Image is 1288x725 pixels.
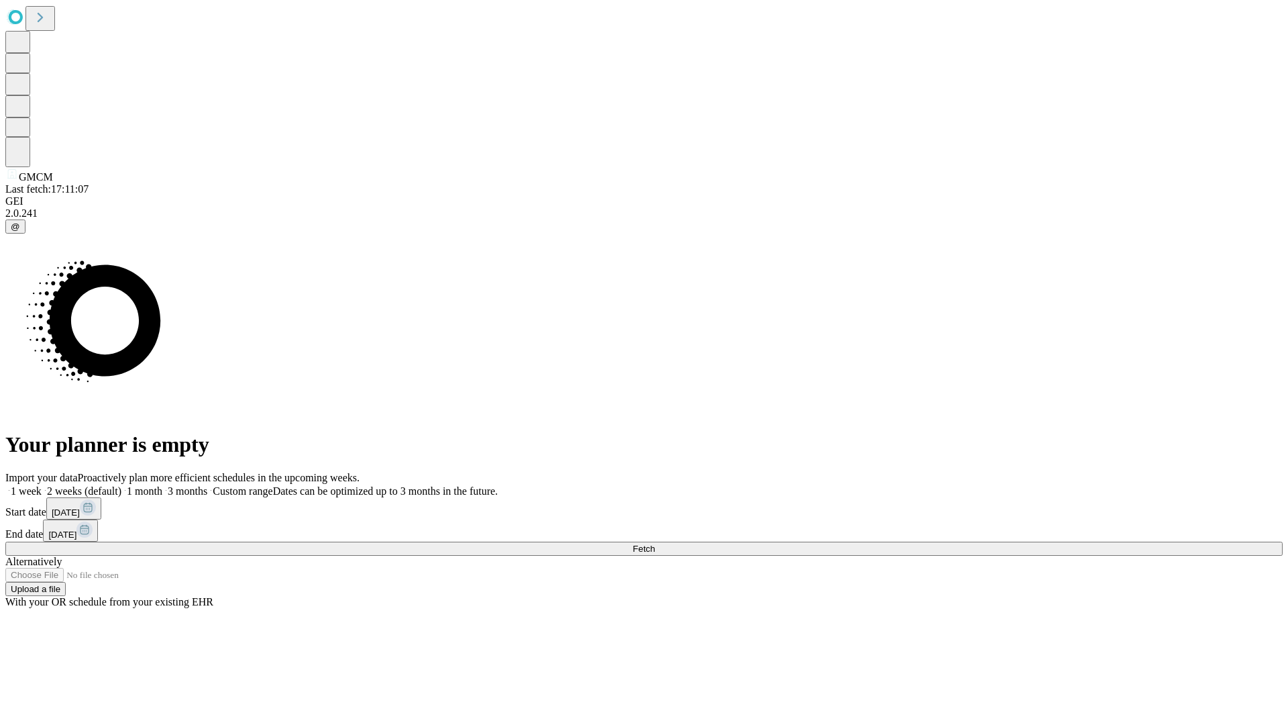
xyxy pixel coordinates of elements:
[213,485,272,497] span: Custom range
[5,220,25,234] button: @
[48,530,76,540] span: [DATE]
[273,485,498,497] span: Dates can be optimized up to 3 months in the future.
[11,485,42,497] span: 1 week
[5,596,213,608] span: With your OR schedule from your existing EHR
[5,520,1283,542] div: End date
[168,485,207,497] span: 3 months
[78,472,360,483] span: Proactively plan more efficient schedules in the upcoming weeks.
[5,472,78,483] span: Import your data
[633,544,655,554] span: Fetch
[5,432,1283,457] h1: Your planner is empty
[19,171,53,183] span: GMCM
[52,507,80,518] span: [DATE]
[46,497,101,520] button: [DATE]
[43,520,98,542] button: [DATE]
[11,222,20,232] span: @
[5,582,66,596] button: Upload a file
[5,497,1283,520] div: Start date
[5,195,1283,207] div: GEI
[47,485,121,497] span: 2 weeks (default)
[127,485,162,497] span: 1 month
[5,542,1283,556] button: Fetch
[5,556,62,567] span: Alternatively
[5,207,1283,220] div: 2.0.241
[5,183,89,195] span: Last fetch: 17:11:07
